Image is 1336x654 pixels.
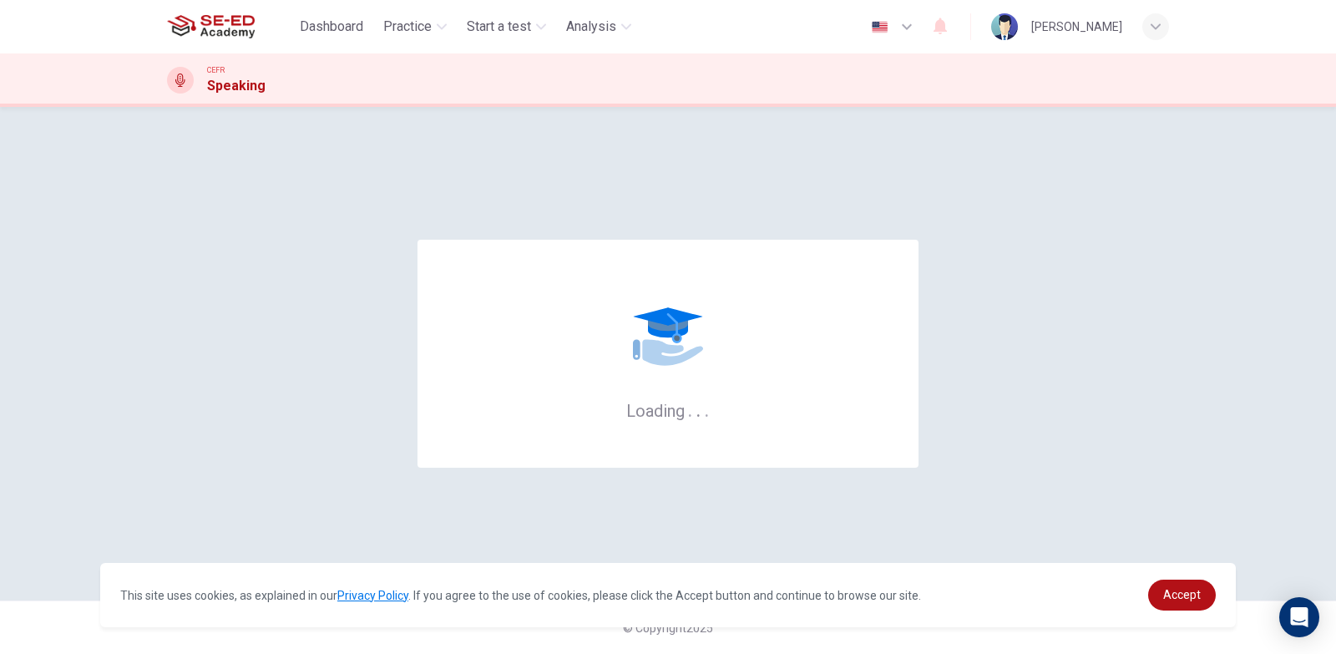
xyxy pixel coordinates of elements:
a: SE-ED Academy logo [167,10,293,43]
img: SE-ED Academy logo [167,10,255,43]
h6: . [704,395,710,423]
span: Dashboard [300,17,363,37]
h6: . [687,395,693,423]
span: CEFR [207,64,225,76]
div: [PERSON_NAME] [1031,17,1122,37]
div: Open Intercom Messenger [1279,597,1319,637]
button: Practice [377,12,453,42]
span: Accept [1163,588,1201,601]
span: Analysis [566,17,616,37]
div: cookieconsent [100,563,1236,627]
h6: Loading [626,399,710,421]
a: dismiss cookie message [1148,580,1216,611]
img: en [869,21,890,33]
button: Start a test [460,12,553,42]
h6: . [696,395,701,423]
span: This site uses cookies, as explained in our . If you agree to the use of cookies, please click th... [120,589,921,602]
a: Privacy Policy [337,589,408,602]
button: Dashboard [293,12,370,42]
button: Analysis [559,12,638,42]
span: Practice [383,17,432,37]
span: Start a test [467,17,531,37]
span: © Copyright 2025 [623,621,713,635]
h1: Speaking [207,76,266,96]
img: Profile picture [991,13,1018,40]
